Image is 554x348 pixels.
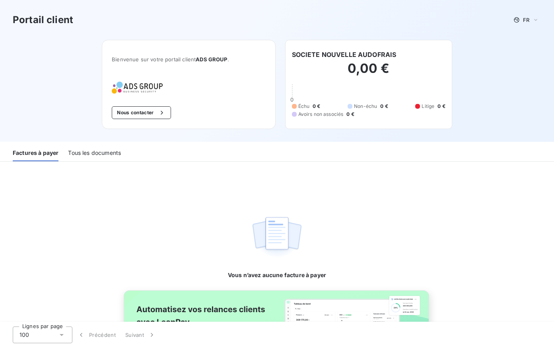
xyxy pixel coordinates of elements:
[290,96,294,103] span: 0
[313,103,320,110] span: 0 €
[72,326,121,343] button: Précédent
[121,326,161,343] button: Suivant
[354,103,377,110] span: Non-échu
[112,56,265,63] span: Bienvenue sur votre portail client .
[437,103,445,110] span: 0 €
[196,56,227,63] span: ADS GROUP
[298,111,344,118] span: Avoirs non associés
[292,50,397,59] h6: SOCIETE NOUVELLE AUDOFRAIS
[13,13,73,27] h3: Portail client
[19,331,29,339] span: 100
[112,82,163,94] img: Company logo
[68,145,121,161] div: Tous les documents
[523,17,529,23] span: FR
[380,103,388,110] span: 0 €
[422,103,434,110] span: Litige
[298,103,310,110] span: Échu
[346,111,354,118] span: 0 €
[228,271,326,279] span: Vous n’avez aucune facture à payer
[292,61,445,84] h2: 0,00 €
[13,145,58,161] div: Factures à payer
[251,213,302,262] img: empty state
[112,106,171,119] button: Nous contacter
